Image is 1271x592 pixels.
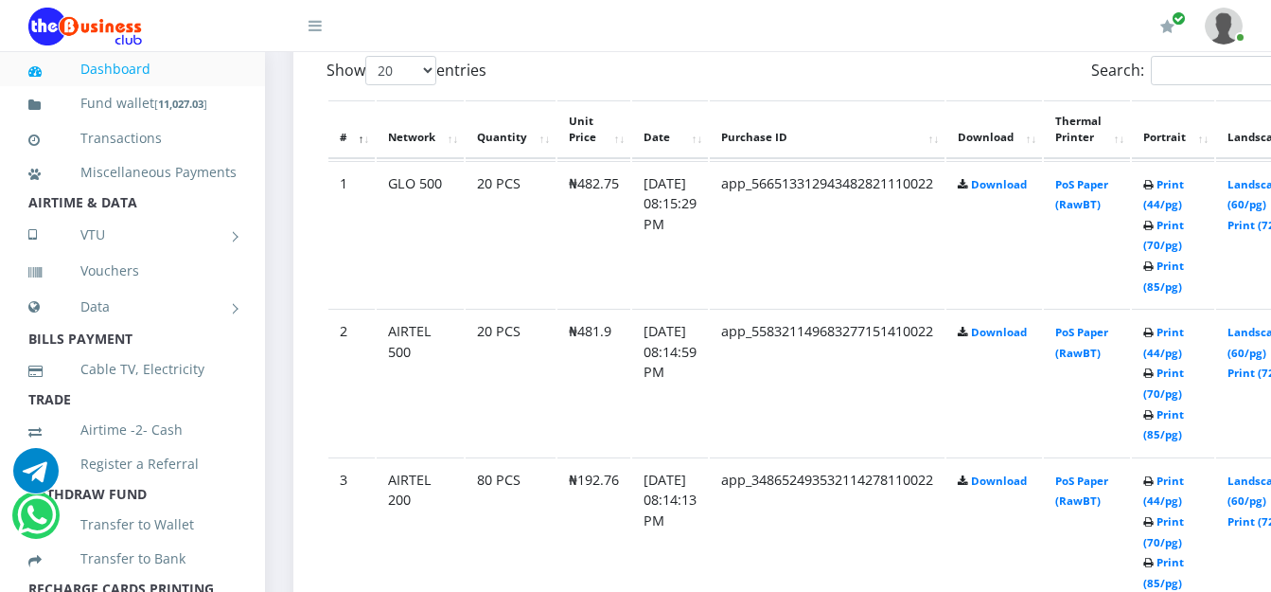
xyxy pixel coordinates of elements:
[28,503,237,547] a: Transfer to Wallet
[28,81,237,126] a: Fund wallet[11,027.03]
[328,100,375,159] th: #: activate to sort column descending
[1160,19,1174,34] i: Renew/Upgrade Subscription
[710,161,944,308] td: app_566513312943482821110022
[1143,259,1184,294] a: Print (85/pg)
[1055,325,1108,360] a: PoS Paper (RawBT)
[1143,366,1184,401] a: Print (70/pg)
[13,462,59,493] a: Chat for support
[1055,177,1108,212] a: PoS Paper (RawBT)
[466,309,556,456] td: 20 PCS
[1143,177,1184,212] a: Print (44/pg)
[28,117,237,160] a: Transactions
[158,97,203,111] b: 11,027.03
[1143,407,1184,442] a: Print (85/pg)
[28,408,237,452] a: Airtime -2- Cash
[28,348,237,391] a: Cable TV, Electricity
[710,309,944,456] td: app_558321149683277151410022
[328,161,375,308] td: 1
[377,161,464,308] td: GLO 500
[1044,100,1130,159] th: Thermal Printer: activate to sort column ascending
[28,537,237,581] a: Transfer to Bank
[327,56,486,85] label: Show entries
[971,177,1027,191] a: Download
[28,47,237,91] a: Dashboard
[154,97,207,111] small: [ ]
[1143,514,1184,549] a: Print (70/pg)
[1143,325,1184,360] a: Print (44/pg)
[377,309,464,456] td: AIRTEL 500
[557,309,630,456] td: ₦481.9
[710,100,944,159] th: Purchase ID: activate to sort column ascending
[1143,555,1184,590] a: Print (85/pg)
[28,442,237,486] a: Register a Referral
[28,8,142,45] img: Logo
[632,161,708,308] td: [DATE] 08:15:29 PM
[365,56,436,85] select: Showentries
[632,309,708,456] td: [DATE] 08:14:59 PM
[1132,100,1214,159] th: Portrait: activate to sort column ascending
[377,100,464,159] th: Network: activate to sort column ascending
[466,161,556,308] td: 20 PCS
[557,161,630,308] td: ₦482.75
[28,249,237,293] a: Vouchers
[1143,218,1184,253] a: Print (70/pg)
[1143,474,1184,509] a: Print (44/pg)
[946,100,1042,159] th: Download: activate to sort column ascending
[1172,11,1186,26] span: Renew/Upgrade Subscription
[466,100,556,159] th: Quantity: activate to sort column ascending
[28,211,237,259] a: VTU
[28,151,237,194] a: Miscellaneous Payments
[1055,474,1108,509] a: PoS Paper (RawBT)
[971,474,1027,488] a: Download
[557,100,630,159] th: Unit Price: activate to sort column ascending
[328,309,375,456] td: 2
[1205,8,1243,45] img: User
[971,325,1027,339] a: Download
[17,507,56,538] a: Chat for support
[28,283,237,331] a: Data
[632,100,708,159] th: Date: activate to sort column ascending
